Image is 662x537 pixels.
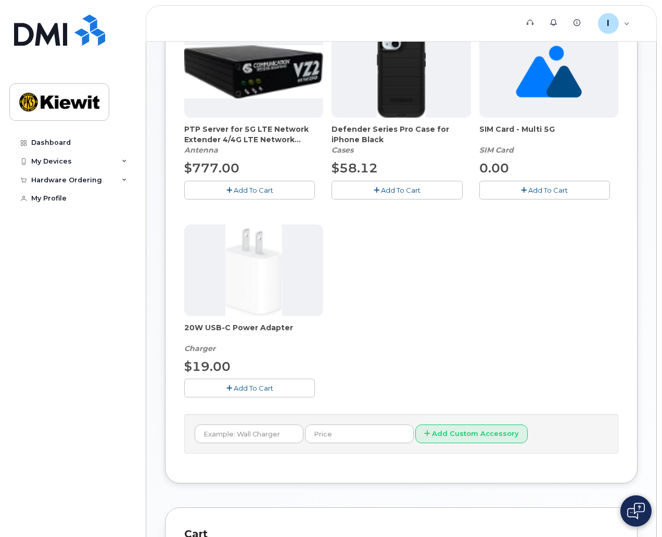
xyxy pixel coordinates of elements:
span: $777.00 [184,160,239,176]
span: Add To Cart [381,186,421,194]
img: Casa_Sysem.png [184,45,323,98]
span: Add To Cart [528,186,568,194]
span: I [607,17,609,30]
span: $19.00 [184,359,231,374]
div: Isabel.Hultgren [591,13,637,34]
span: Add To Cart [234,384,273,392]
span: PTP Server for 5G LTE Network Extender 4/4G LTE Network Extender 3 [184,124,323,145]
button: Add Custom Accessory [415,424,528,444]
div: SIM Card - Multi 5G [479,124,618,155]
img: apple20w.jpg [225,224,282,316]
em: Cases [332,145,353,155]
span: 0.00 [479,160,509,176]
button: Add To Cart [184,181,315,199]
div: PTP Server for 5G LTE Network Extender 4/4G LTE Network Extender 3 [184,124,323,155]
img: no_image_found-2caef05468ed5679b831cfe6fc140e25e0c280774317ffc20a367ab7fd17291e.png [516,26,582,118]
span: Defender Series Pro Case for iPhone Black [332,124,470,145]
input: Example: Wall Charger [195,424,303,443]
span: $58.12 [332,160,378,176]
em: Antenna [184,145,218,155]
button: Add To Cart [184,379,315,397]
button: Add To Cart [332,181,462,199]
img: Open chat [627,503,645,519]
button: Add To Cart [479,181,610,199]
div: Defender Series Pro Case for iPhone Black [332,124,470,155]
span: 20W USB-C Power Adapter [184,322,323,343]
img: defenderiphone14.png [377,26,426,118]
em: Charger [184,344,215,353]
span: Add To Cart [234,186,273,194]
em: SIM Card [479,145,514,155]
input: Price [305,424,414,443]
span: SIM Card - Multi 5G [479,124,618,145]
div: 20W USB-C Power Adapter [184,322,323,354]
